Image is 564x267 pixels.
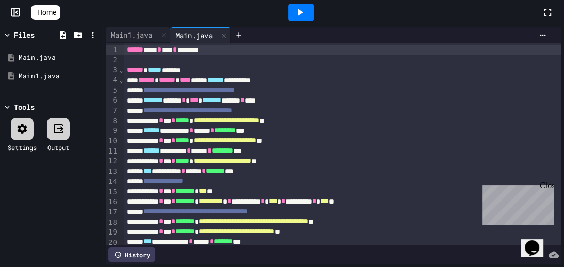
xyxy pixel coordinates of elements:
div: Output [47,143,69,152]
div: Main.java [170,27,231,43]
div: 7 [106,106,119,116]
div: 6 [106,95,119,106]
div: Tools [14,102,35,112]
div: 18 [106,218,119,228]
div: 5 [106,86,119,96]
div: 1 [106,45,119,55]
span: Home [37,7,56,18]
div: 2 [106,55,119,65]
div: 19 [106,227,119,238]
div: Main.java [19,53,99,63]
div: 14 [106,177,119,187]
div: Main1.java [106,29,157,40]
div: 15 [106,187,119,197]
div: Chat with us now!Close [4,4,71,65]
div: 10 [106,136,119,146]
span: Fold line [119,76,124,84]
div: 16 [106,197,119,207]
div: 12 [106,156,119,166]
div: 9 [106,126,119,136]
iframe: chat widget [478,181,554,225]
div: History [108,247,155,262]
div: 20 [106,238,119,248]
iframe: chat widget [521,226,554,257]
div: Main.java [170,30,218,41]
div: Main1.java [19,71,99,81]
div: 13 [106,166,119,177]
div: Main1.java [106,27,170,43]
div: 8 [106,116,119,126]
div: 4 [106,75,119,86]
div: 3 [106,65,119,75]
div: 11 [106,146,119,157]
a: Home [31,5,60,20]
div: Files [14,29,35,40]
div: 17 [106,207,119,218]
div: Settings [8,143,37,152]
span: Fold line [119,65,124,74]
